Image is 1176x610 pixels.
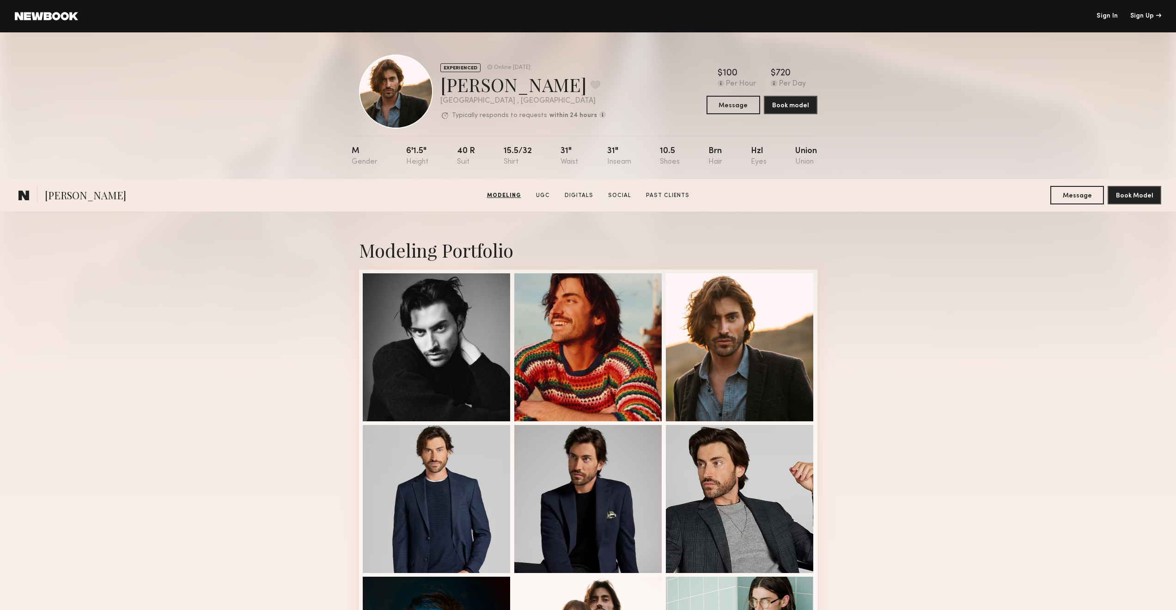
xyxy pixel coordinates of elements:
button: Book model [764,96,817,114]
div: Modeling Portfolio [359,238,817,262]
div: Union [795,147,817,166]
div: 15.5/32 [504,147,532,166]
a: Book Model [1108,191,1161,199]
div: $ [771,69,776,78]
button: Message [1050,186,1104,204]
b: within 24 hours [549,112,597,119]
a: Past Clients [642,191,693,200]
div: Per Hour [726,80,756,88]
div: 31" [561,147,578,166]
a: UGC [532,191,554,200]
span: [PERSON_NAME] [45,188,126,204]
button: Message [707,96,760,114]
div: Online [DATE] [494,65,530,71]
div: [GEOGRAPHIC_DATA] , [GEOGRAPHIC_DATA] [440,97,606,105]
div: $ [718,69,723,78]
div: Brn [708,147,722,166]
div: 720 [776,69,791,78]
div: 100 [723,69,737,78]
div: 6'1.5" [406,147,428,166]
p: Typically responds to requests [452,112,547,119]
div: EXPERIENCED [440,63,481,72]
button: Book Model [1108,186,1161,204]
a: Digitals [561,191,597,200]
div: 31" [607,147,631,166]
div: 40 r [457,147,475,166]
a: Sign In [1097,13,1118,19]
div: [PERSON_NAME] [440,72,606,97]
div: 10.5 [660,147,680,166]
a: Modeling [483,191,525,200]
div: Per Day [779,80,806,88]
div: Hzl [751,147,767,166]
a: Social [604,191,635,200]
div: Sign Up [1130,13,1161,19]
div: M [352,147,378,166]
